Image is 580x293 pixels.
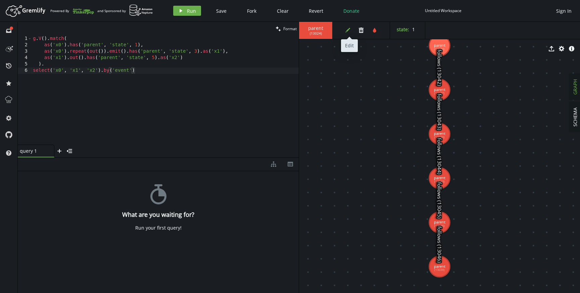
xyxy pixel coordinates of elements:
tspan: (13036) [434,224,445,228]
tspan: (13039) [434,268,445,272]
tspan: parent [434,175,445,180]
span: Revert [309,8,323,14]
label: state : [397,26,409,33]
div: Powered By [50,5,94,17]
div: 3 [18,48,32,55]
text: follows (13045) [436,182,443,218]
span: Run [187,8,196,14]
span: Save [216,8,227,14]
text: follows (13046) [436,226,443,263]
div: 5 [18,61,32,67]
button: Format [274,22,299,36]
button: Fork [242,6,262,16]
button: Sign In [553,6,575,16]
button: Donate [338,6,365,16]
text: follows (13044) [436,138,443,175]
button: Revert [304,6,328,16]
tspan: parent [434,131,445,136]
span: ( 13024 ) [310,31,322,36]
span: Donate [343,8,359,14]
div: 1 [18,36,32,42]
h4: What are you waiting for? [122,211,194,218]
tspan: parent [434,87,445,92]
button: Clear [272,6,294,16]
tspan: (13030) [434,135,445,139]
span: SCHEMA [572,107,578,127]
div: Edit [341,39,358,52]
span: Clear [277,8,289,14]
span: 1 [412,26,415,33]
text: follows (13042) [436,49,443,86]
tspan: parent [434,219,445,225]
div: Run your first query! [135,225,182,231]
div: Untitled Workspace [425,8,462,13]
div: 4 [18,55,32,61]
span: parent [306,25,326,31]
span: query 1 [20,148,47,154]
span: Sign In [556,8,572,14]
img: AWS Neptune [129,4,153,16]
div: 2 [18,42,32,48]
span: GRAPH [572,79,578,95]
button: Save [211,6,232,16]
span: Fork [247,8,256,14]
tspan: parent [434,264,445,269]
div: and Sponsored by [97,4,153,17]
span: Format [283,26,297,32]
div: 6 [18,67,32,74]
button: Run [173,6,201,16]
tspan: (13027) [434,91,445,95]
text: follows (13043) [436,94,443,130]
tspan: (13033) [434,180,445,184]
